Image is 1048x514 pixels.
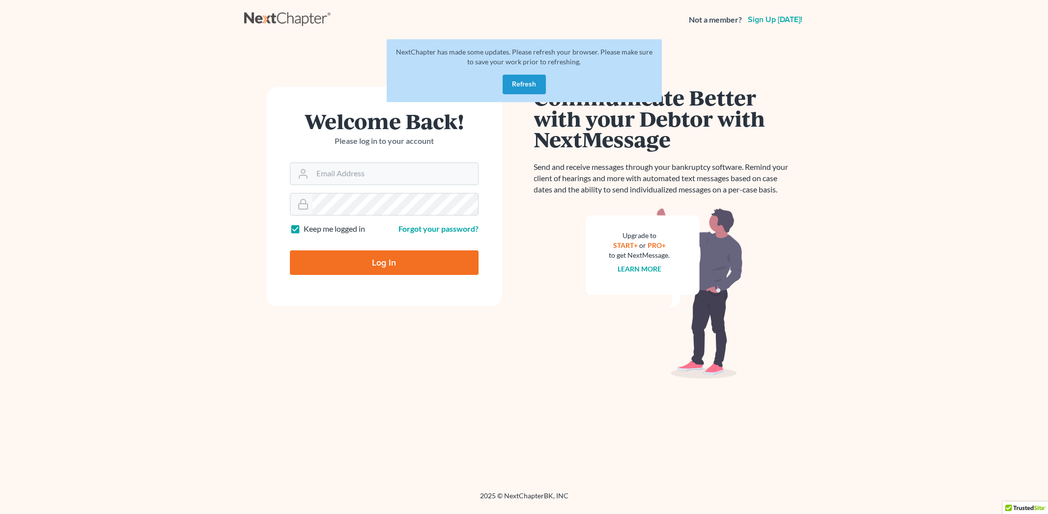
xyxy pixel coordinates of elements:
[396,48,652,66] span: NextChapter has made some updates. Please refresh your browser. Please make sure to save your wor...
[586,207,743,379] img: nextmessage_bg-59042aed3d76b12b5cd301f8e5b87938c9018125f34e5fa2b7a6b67550977c72.svg
[639,241,646,249] span: or
[618,265,661,273] a: Learn more
[746,16,804,24] a: Sign up [DATE]!
[689,14,742,26] strong: Not a member?
[613,241,638,249] a: START+
[290,250,479,275] input: Log In
[312,163,478,185] input: Email Address
[648,241,666,249] a: PRO+
[244,491,804,509] div: 2025 © NextChapterBK, INC
[609,231,670,241] div: Upgrade to
[398,224,479,233] a: Forgot your password?
[290,110,479,132] h1: Welcome Back!
[534,87,794,150] h1: Communicate Better with your Debtor with NextMessage
[304,223,365,235] label: Keep me logged in
[290,135,479,147] p: Please log in to your account
[503,75,546,94] button: Refresh
[534,162,794,195] p: Send and receive messages through your bankruptcy software. Remind your client of hearings and mo...
[609,250,670,260] div: to get NextMessage.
